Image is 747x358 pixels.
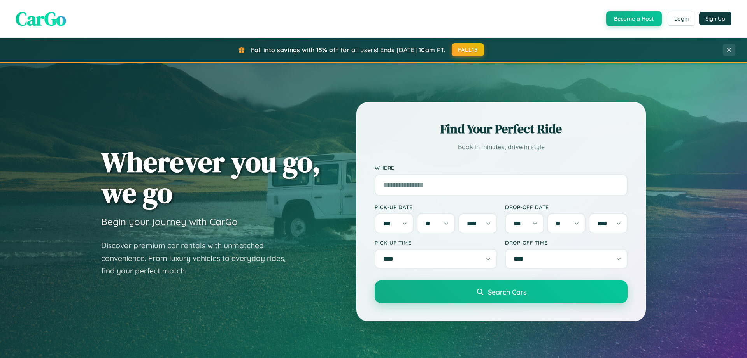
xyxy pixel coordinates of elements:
label: Pick-up Time [375,239,497,246]
h3: Begin your journey with CarGo [101,216,238,227]
label: Where [375,164,628,171]
p: Book in minutes, drive in style [375,141,628,153]
button: Login [668,12,695,26]
button: Sign Up [699,12,731,25]
h1: Wherever you go, we go [101,146,321,208]
button: FALL15 [452,43,484,56]
button: Search Cars [375,280,628,303]
p: Discover premium car rentals with unmatched convenience. From luxury vehicles to everyday rides, ... [101,239,296,277]
label: Pick-up Date [375,204,497,210]
button: Become a Host [606,11,662,26]
label: Drop-off Date [505,204,628,210]
label: Drop-off Time [505,239,628,246]
span: CarGo [16,6,66,32]
h2: Find Your Perfect Ride [375,120,628,138]
span: Fall into savings with 15% off for all users! Ends [DATE] 10am PT. [251,46,446,54]
span: Search Cars [488,287,526,296]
